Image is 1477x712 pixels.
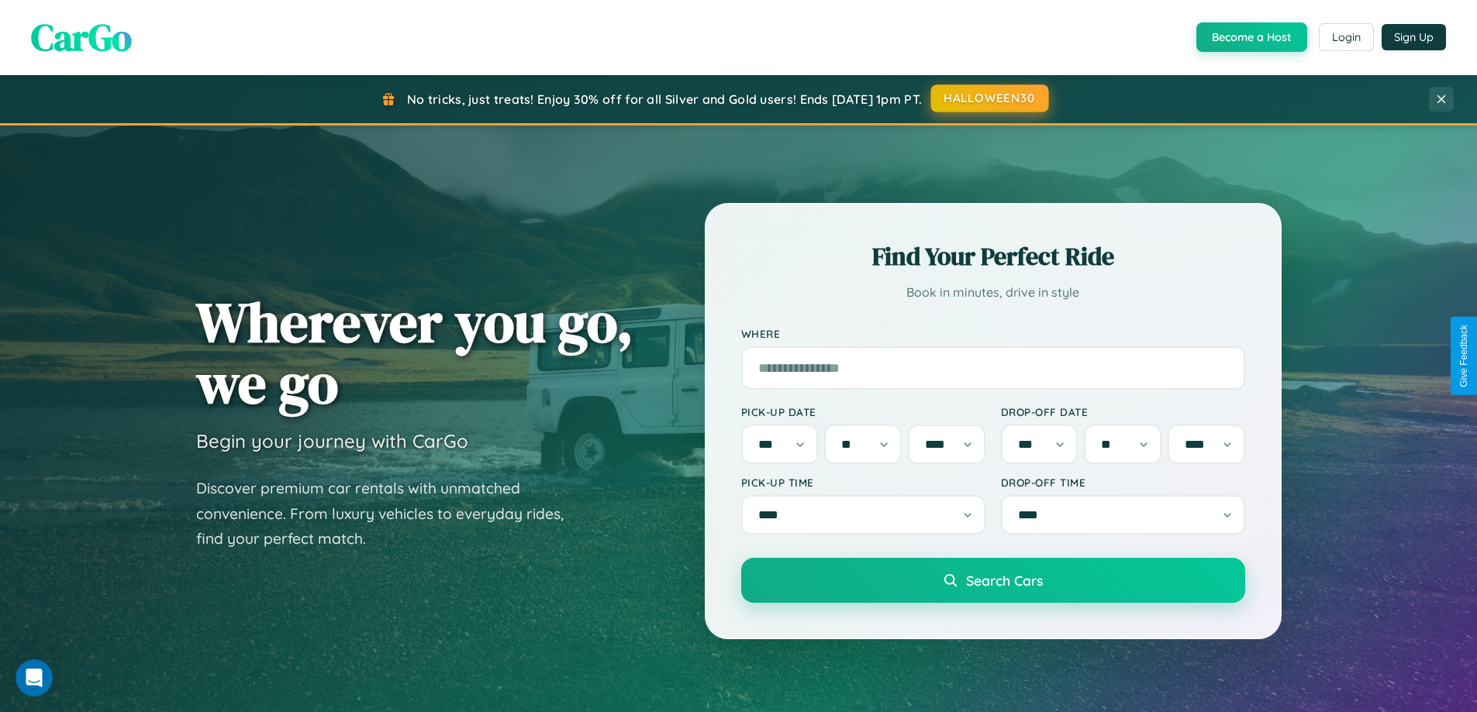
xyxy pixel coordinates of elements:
[741,476,985,489] label: Pick-up Time
[196,476,584,552] p: Discover premium car rentals with unmatched convenience. From luxury vehicles to everyday rides, ...
[1196,22,1307,52] button: Become a Host
[1319,23,1374,51] button: Login
[741,405,985,418] label: Pick-up Date
[741,327,1245,340] label: Where
[16,659,53,697] iframe: Intercom live chat
[407,91,922,107] span: No tricks, just treats! Enjoy 30% off for all Silver and Gold users! Ends [DATE] 1pm PT.
[741,281,1245,304] p: Book in minutes, drive in style
[741,239,1245,273] h2: Find Your Perfect Ride
[1458,325,1469,387] div: Give Feedback
[1001,476,1245,489] label: Drop-off Time
[741,558,1245,603] button: Search Cars
[931,84,1049,112] button: HALLOWEEN30
[1001,405,1245,418] label: Drop-off Date
[31,12,132,63] span: CarGo
[966,572,1043,589] span: Search Cars
[1382,24,1446,50] button: Sign Up
[196,291,633,414] h1: Wherever you go, we go
[196,429,468,452] h3: Begin your journey with CarGo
